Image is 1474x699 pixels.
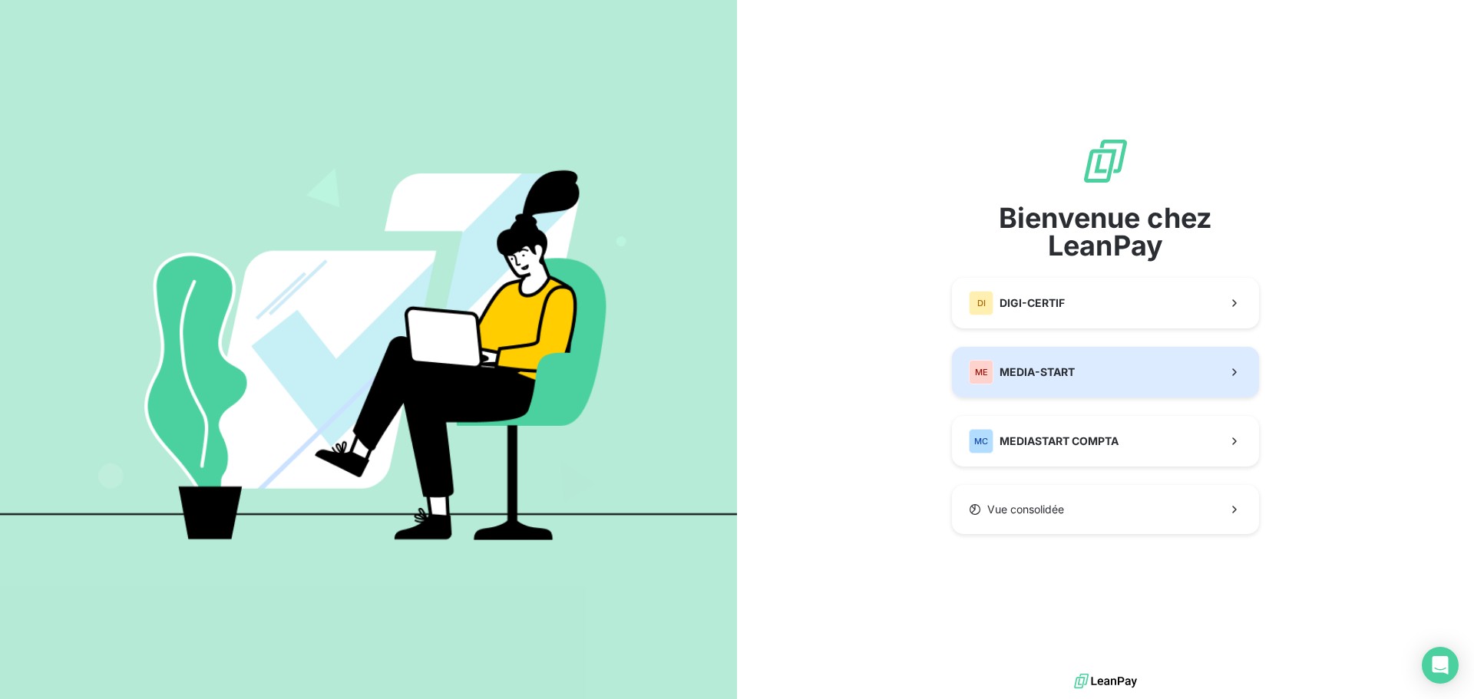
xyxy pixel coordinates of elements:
span: MEDIA-START [1000,364,1075,380]
button: MCMEDIASTART COMPTA [952,416,1259,467]
span: MEDIASTART COMPTA [1000,434,1119,449]
span: DIGI-CERTIF [1000,295,1065,311]
button: DIDIGI-CERTIF [952,278,1259,328]
button: Vue consolidée [952,485,1259,534]
div: Open Intercom Messenger [1422,647,1459,684]
img: logo [1074,670,1137,693]
span: Vue consolidée [987,502,1064,517]
span: Bienvenue chez LeanPay [952,204,1259,259]
img: logo sigle [1081,137,1130,186]
button: MEMEDIA-START [952,347,1259,397]
div: ME [969,360,993,384]
div: DI [969,291,993,315]
div: MC [969,429,993,453]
